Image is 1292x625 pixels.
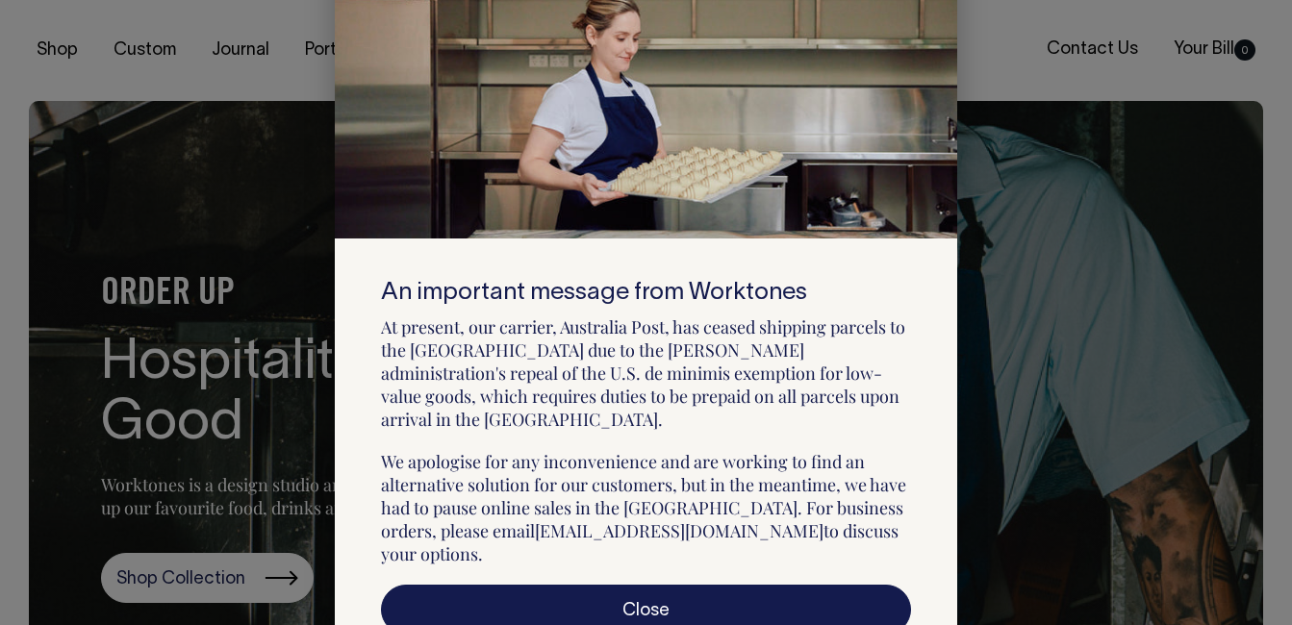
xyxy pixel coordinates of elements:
p: At present, our carrier, Australia Post, has ceased shipping parcels to the [GEOGRAPHIC_DATA] due... [381,315,911,431]
h6: An important message from Worktones [381,280,911,307]
p: We apologise for any inconvenience and are working to find an alternative solution for our custom... [381,450,911,565]
a: [EMAIL_ADDRESS][DOMAIN_NAME] [535,519,823,542]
